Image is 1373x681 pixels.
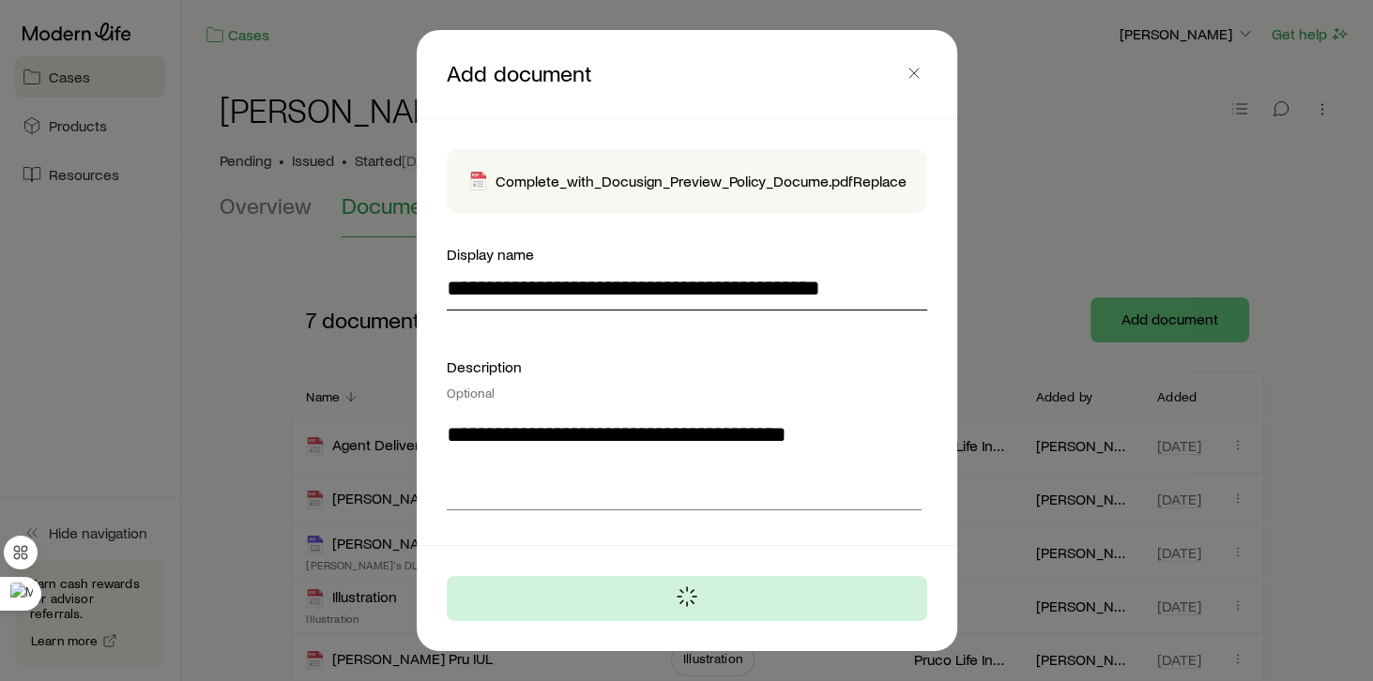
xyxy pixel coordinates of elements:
button: Replace [852,173,908,190]
div: Description [447,356,927,401]
div: Display name [447,243,927,265]
p: Add document [447,60,901,88]
p: Complete_with_Docusign_Preview_Policy_Docume.pdf [496,172,852,190]
div: Optional [447,386,927,401]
